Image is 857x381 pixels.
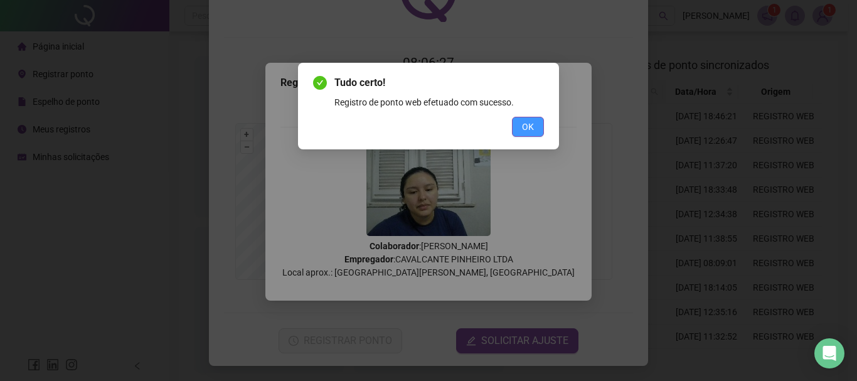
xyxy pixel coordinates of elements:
div: Registro de ponto web efetuado com sucesso. [334,95,544,109]
span: OK [522,120,534,134]
div: Open Intercom Messenger [814,338,844,368]
span: Tudo certo! [334,75,544,90]
button: OK [512,117,544,137]
span: check-circle [313,76,327,90]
